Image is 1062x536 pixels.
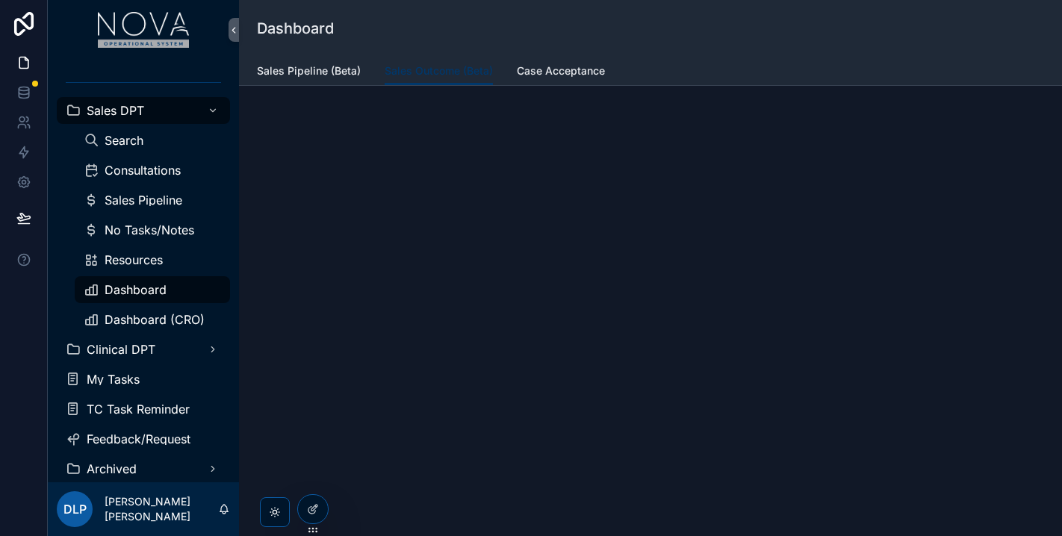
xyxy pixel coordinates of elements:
a: No Tasks/Notes [75,216,230,243]
span: Dashboard (CRO) [105,314,205,325]
a: Sales Pipeline [75,187,230,214]
a: Sales DPT [57,97,230,124]
span: Archived [87,463,137,475]
a: Feedback/Request [57,426,230,452]
span: Sales Pipeline [105,194,182,206]
a: Search [75,127,230,154]
span: Consultations [105,164,181,176]
div: scrollable content [48,60,239,482]
a: Clinical DPT [57,336,230,363]
span: Feedback/Request [87,433,190,445]
span: DLP [63,500,87,518]
a: Consultations [75,157,230,184]
a: Case Acceptance [517,57,605,87]
span: Sales Outcome (Beta) [385,63,493,78]
a: Sales Outcome (Beta) [385,57,493,86]
h1: Dashboard [257,18,334,39]
span: TC Task Reminder [87,403,190,415]
a: Resources [75,246,230,273]
a: Sales Pipeline (Beta) [257,57,361,87]
a: Archived [57,455,230,482]
span: My Tasks [87,373,140,385]
span: Dashboard [105,284,167,296]
span: Sales DPT [87,105,144,116]
span: Search [105,134,143,146]
a: TC Task Reminder [57,396,230,423]
span: Sales Pipeline (Beta) [257,63,361,78]
span: Clinical DPT [87,343,155,355]
a: My Tasks [57,366,230,393]
a: Dashboard (CRO) [75,306,230,333]
span: Resources [105,254,163,266]
a: Dashboard [75,276,230,303]
span: No Tasks/Notes [105,224,194,236]
span: Case Acceptance [517,63,605,78]
img: App logo [98,12,190,48]
p: [PERSON_NAME] [PERSON_NAME] [105,494,218,524]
